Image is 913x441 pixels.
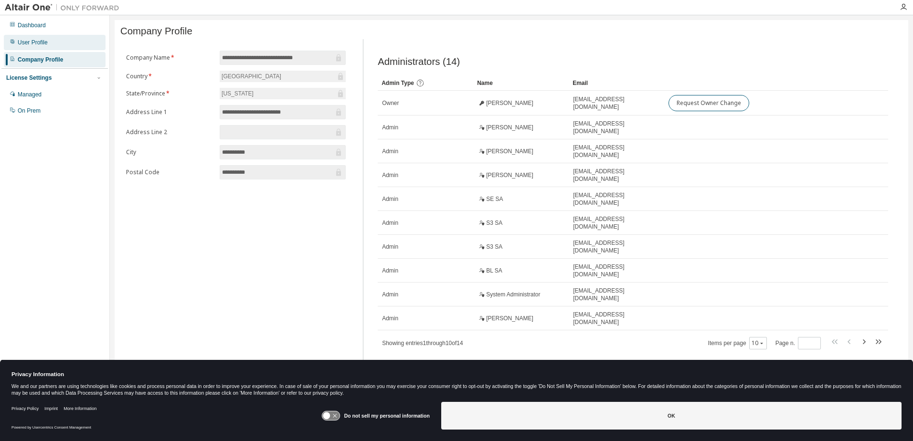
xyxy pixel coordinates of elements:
[573,191,660,207] span: [EMAIL_ADDRESS][DOMAIN_NAME]
[486,195,503,203] span: SE SA
[486,219,502,227] span: S3 SA
[573,215,660,231] span: [EMAIL_ADDRESS][DOMAIN_NAME]
[669,95,749,111] button: Request Owner Change
[220,88,255,99] div: [US_STATE]
[486,171,533,179] span: [PERSON_NAME]
[573,95,660,111] span: [EMAIL_ADDRESS][DOMAIN_NAME]
[18,91,42,98] div: Managed
[486,315,533,322] span: [PERSON_NAME]
[486,291,540,298] span: System Administrator
[220,88,346,99] div: [US_STATE]
[378,56,460,67] span: Administrators (14)
[120,26,192,37] span: Company Profile
[486,243,502,251] span: S3 SA
[382,243,398,251] span: Admin
[126,73,214,80] label: Country
[382,340,463,346] span: Showing entries 1 through 10 of 14
[382,219,398,227] span: Admin
[18,21,46,29] div: Dashboard
[382,147,398,155] span: Admin
[573,168,660,183] span: [EMAIL_ADDRESS][DOMAIN_NAME]
[126,148,214,156] label: City
[382,267,398,274] span: Admin
[220,71,346,82] div: [GEOGRAPHIC_DATA]
[573,311,660,326] span: [EMAIL_ADDRESS][DOMAIN_NAME]
[126,90,214,97] label: State/Province
[220,71,283,82] div: [GEOGRAPHIC_DATA]
[573,120,660,135] span: [EMAIL_ADDRESS][DOMAIN_NAME]
[382,291,398,298] span: Admin
[18,39,48,46] div: User Profile
[573,144,660,159] span: [EMAIL_ADDRESS][DOMAIN_NAME]
[573,263,660,278] span: [EMAIL_ADDRESS][DOMAIN_NAME]
[486,147,533,155] span: [PERSON_NAME]
[486,99,533,107] span: [PERSON_NAME]
[5,3,124,12] img: Altair One
[6,74,52,82] div: License Settings
[382,315,398,322] span: Admin
[486,267,502,274] span: BL SA
[573,239,660,254] span: [EMAIL_ADDRESS][DOMAIN_NAME]
[382,99,399,107] span: Owner
[126,168,214,176] label: Postal Code
[18,107,41,115] div: On Prem
[573,287,660,302] span: [EMAIL_ADDRESS][DOMAIN_NAME]
[126,128,214,136] label: Address Line 2
[382,171,398,179] span: Admin
[752,339,764,347] button: 10
[486,124,533,131] span: [PERSON_NAME]
[18,56,63,63] div: Company Profile
[708,337,767,349] span: Items per page
[126,108,214,116] label: Address Line 1
[382,124,398,131] span: Admin
[775,337,821,349] span: Page n.
[126,54,214,62] label: Company Name
[477,75,565,91] div: Name
[382,195,398,203] span: Admin
[382,80,414,86] span: Admin Type
[573,75,660,91] div: Email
